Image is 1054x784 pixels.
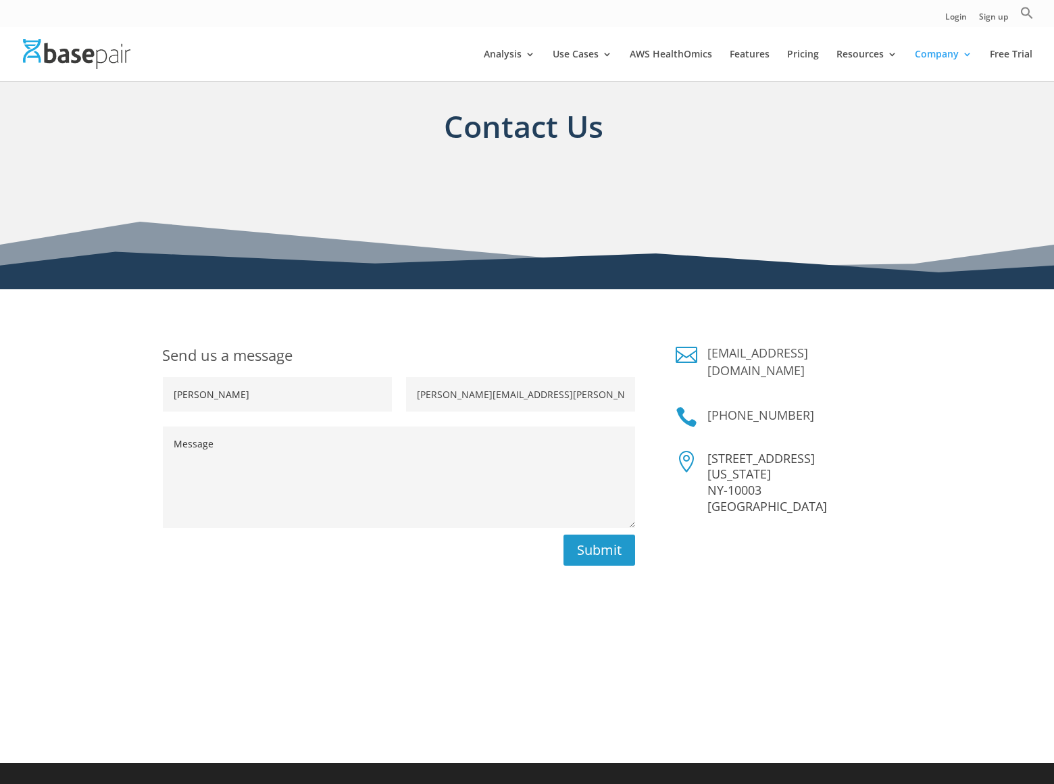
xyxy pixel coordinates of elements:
a: Search Icon Link [1020,6,1034,27]
p: [STREET_ADDRESS] [US_STATE] NY-10003 [GEOGRAPHIC_DATA] [707,451,892,515]
a: [EMAIL_ADDRESS][DOMAIN_NAME] [707,345,808,378]
a: Login [945,13,967,27]
a:  [676,406,697,428]
a: Sign up [979,13,1008,27]
a: Features [730,49,770,81]
a: AWS HealthOmics [630,49,712,81]
input: Name [163,377,392,412]
a: Use Cases [553,49,612,81]
span:  [676,451,697,472]
input: Email Address [406,377,635,412]
iframe: Drift Widget Chat Controller [795,687,1038,768]
svg: Search [1020,6,1034,20]
a: [PHONE_NUMBER] [707,407,814,423]
a: Free Trial [990,49,1032,81]
button: Submit [563,535,635,566]
a: Pricing [787,49,819,81]
h1: Contact Us [162,104,885,170]
a:  [676,344,697,366]
h1: Send us a message [162,344,635,377]
a: Resources [836,49,897,81]
a: Analysis [484,49,535,81]
a: Company [915,49,972,81]
img: Basepair [23,39,130,68]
